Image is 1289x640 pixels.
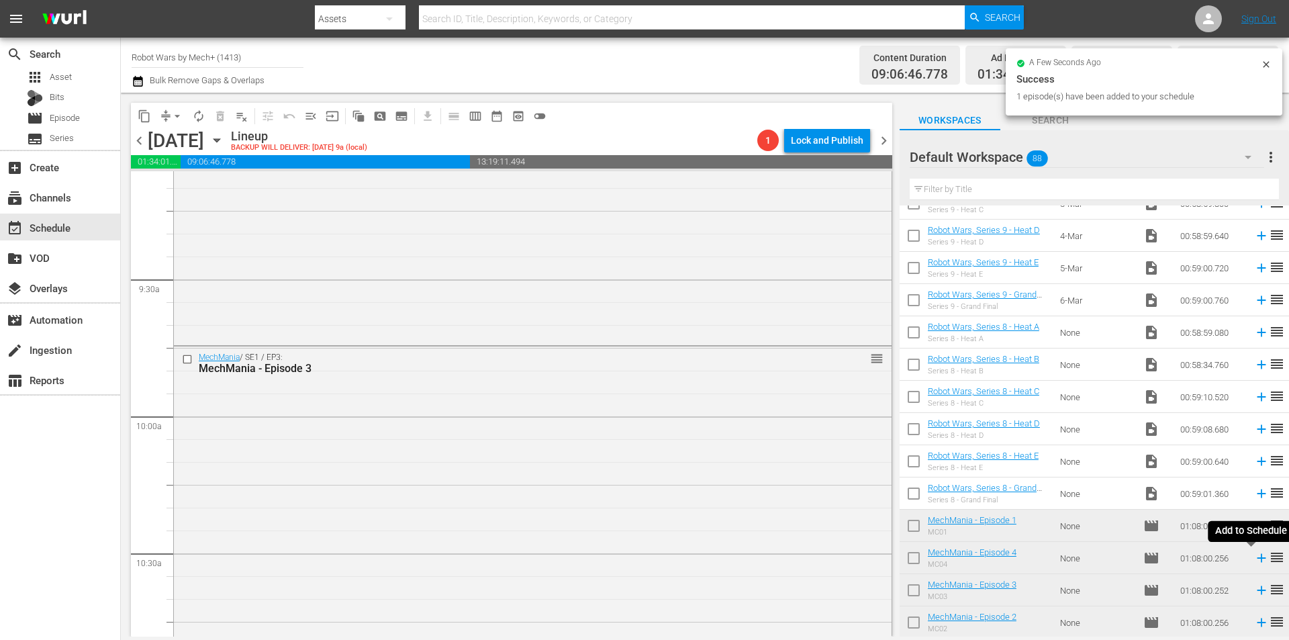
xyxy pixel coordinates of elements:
span: Search [985,5,1020,30]
svg: Add to Schedule [1254,615,1269,630]
td: 00:59:01.360 [1175,477,1249,510]
td: 00:58:59.640 [1175,220,1249,252]
div: MC03 [928,592,1016,601]
a: Robot Wars, Series 9 - Heat E [928,257,1039,267]
span: Workspaces [900,112,1000,129]
span: Episode [1143,550,1159,566]
span: Create Search Block [369,105,391,127]
span: Asset [50,71,72,84]
td: 6-Mar [1055,284,1138,316]
span: 09:06:46.778 [181,155,470,169]
div: Lineup [231,129,367,144]
td: None [1055,606,1138,639]
td: 00:59:08.680 [1175,413,1249,445]
span: auto_awesome_motion_outlined [352,109,365,123]
td: 00:58:59.080 [1175,316,1249,349]
div: Success [1016,71,1272,87]
span: toggle_off [533,109,546,123]
span: Video [1143,357,1159,373]
a: MechMania [199,353,240,362]
span: Schedule [7,220,23,236]
td: 00:59:00.640 [1175,445,1249,477]
svg: Add to Schedule [1254,486,1269,501]
div: Series 8 - Heat E [928,463,1039,472]
div: BACKUP WILL DELIVER: [DATE] 9a (local) [231,144,367,152]
span: menu [8,11,24,27]
td: 01:08:00.252 [1175,574,1249,606]
td: None [1055,542,1138,574]
span: 1 [757,135,779,146]
div: / SE1 / EP3: [199,353,817,375]
span: reorder [1269,388,1285,404]
span: Video [1143,453,1159,469]
span: Clear Lineup [231,105,252,127]
div: Content Duration [871,48,948,67]
div: Series 8 - Heat D [928,431,1040,440]
td: None [1055,574,1138,606]
td: 00:59:00.760 [1175,284,1249,316]
span: reorder [1269,582,1285,598]
span: Video [1143,421,1159,437]
span: playlist_remove_outlined [235,109,248,123]
span: 24 hours Lineup View is OFF [529,105,551,127]
span: reorder [1269,324,1285,340]
td: 5-Mar [1055,252,1138,284]
div: Lock and Publish [791,128,863,152]
span: 13:19:11.494 [470,155,892,169]
div: Series 9 - Grand Final [928,302,1049,311]
a: Sign Out [1241,13,1276,24]
td: 01:08:00.256 [1175,606,1249,639]
span: subtitles_outlined [395,109,408,123]
span: VOD [7,250,23,267]
td: 01:08:00.256 [1175,510,1249,542]
div: MechMania - Episode 3 [199,362,817,375]
div: Series 9 - Heat E [928,270,1039,279]
span: reorder [1269,420,1285,437]
span: Channels [7,190,23,206]
span: reorder [870,351,884,366]
svg: Add to Schedule [1254,325,1269,340]
span: Loop Content [188,105,209,127]
svg: Add to Schedule [1254,583,1269,598]
span: Video [1143,228,1159,244]
td: 4-Mar [1055,220,1138,252]
svg: Add to Schedule [1254,518,1269,533]
span: reorder [1269,517,1285,533]
div: Bits [27,90,43,106]
button: Search [965,5,1024,30]
span: View Backup [508,105,529,127]
a: MechMania - Episode 1 [928,515,1016,525]
div: Series 8 - Heat C [928,399,1039,408]
span: Month Calendar View [486,105,508,127]
td: None [1055,510,1138,542]
span: Video [1143,389,1159,405]
td: None [1055,381,1138,413]
td: None [1055,477,1138,510]
span: Video [1143,292,1159,308]
span: autorenew_outlined [192,109,205,123]
span: Create [7,160,23,176]
span: more_vert [1263,149,1279,165]
td: None [1055,316,1138,349]
span: reorder [1269,453,1285,469]
td: 00:59:10.520 [1175,381,1249,413]
button: Lock and Publish [784,128,870,152]
span: reorder [1269,227,1285,243]
span: Overlays [7,281,23,297]
span: movie [1143,518,1159,534]
svg: Add to Schedule [1254,228,1269,243]
span: reorder [1269,356,1285,372]
svg: Add to Schedule [1254,390,1269,404]
div: 1 episode(s) have been added to your schedule [1016,90,1257,103]
span: Reports [7,373,23,389]
svg: Add to Schedule [1254,261,1269,275]
span: pageview_outlined [373,109,387,123]
svg: Add to Schedule [1254,293,1269,308]
svg: Add to Schedule [1254,357,1269,372]
div: Series 9 - Heat C [928,205,1039,214]
span: Week Calendar View [465,105,486,127]
span: chevron_right [875,132,892,149]
span: 09:06:46.778 [871,67,948,83]
span: Automation [7,312,23,328]
span: Ingestion [7,342,23,359]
